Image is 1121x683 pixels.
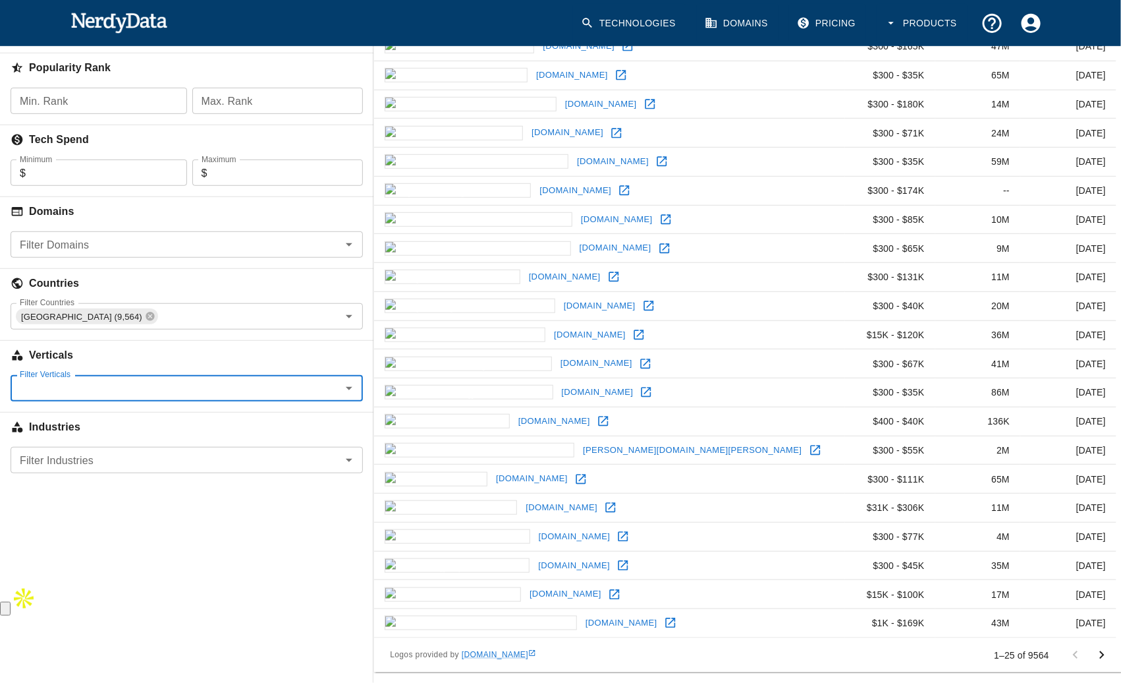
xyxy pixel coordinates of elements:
[604,267,624,287] a: Open braybrook.co.uk in new window
[340,451,358,469] button: Open
[845,263,935,292] td: $300 - $131K
[935,61,1021,90] td: 65M
[533,65,611,86] a: [DOMAIN_NAME]
[655,239,674,258] a: Open brassicarestaurant.co.uk in new window
[935,320,1021,349] td: 36M
[526,584,605,605] a: [DOMAIN_NAME]
[877,4,968,43] button: Products
[16,309,148,324] span: [GEOGRAPHIC_DATA] (9,564)
[385,154,568,169] img: brandzeronaturals.co.uk icon
[192,160,364,186] div: $
[845,522,935,551] td: $300 - $77K
[935,378,1021,407] td: 86M
[1020,263,1116,292] td: [DATE]
[202,154,236,165] label: Maximum
[535,556,613,576] a: [DOMAIN_NAME]
[845,320,935,349] td: $15K - $120K
[935,234,1021,263] td: 9M
[935,205,1021,234] td: 10M
[605,585,624,605] a: Open bricktanks.co.uk in new window
[385,414,510,429] img: brennan.co.uk icon
[656,210,676,229] a: Open brassicamercantile.co.uk in new window
[385,558,530,573] img: brewkegtap.co.uk icon
[697,4,779,43] a: Domains
[576,238,655,258] a: [DOMAIN_NAME]
[845,61,935,90] td: $300 - $35K
[385,126,523,140] img: brandwear.co.nz icon
[1020,234,1116,263] td: [DATE]
[935,580,1021,609] td: 17M
[639,296,659,316] a: Open brayvalleywines.co.uk in new window
[539,36,618,57] a: [DOMAIN_NAME]
[1020,119,1116,148] td: [DATE]
[845,291,935,320] td: $300 - $40K
[845,234,935,263] td: $300 - $65K
[1089,642,1115,668] button: Go to next page
[559,382,637,403] a: [DOMAIN_NAME]
[845,349,935,378] td: $300 - $67K
[578,210,656,230] a: [DOMAIN_NAME]
[385,299,555,313] img: brayvalleywines.co.uk icon
[70,9,167,36] img: NerdyData.com
[536,181,615,201] a: [DOMAIN_NAME]
[1020,176,1116,205] td: [DATE]
[935,609,1021,638] td: 43M
[340,379,358,398] button: Open
[973,4,1012,43] button: Support and Documentation
[16,309,158,324] div: [GEOGRAPHIC_DATA] (9,564)
[845,551,935,580] td: $300 - $45K
[1020,349,1116,378] td: [DATE]
[385,472,487,487] img: breo.co.uk icon
[845,494,935,523] td: $31K - $306K
[1020,436,1116,465] td: [DATE]
[562,94,640,115] a: [DOMAIN_NAME]
[652,152,672,171] a: Open brandzeronaturals.co.uk in new window
[994,649,1049,662] p: 1–25 of 9564
[20,369,70,380] label: Filter Verticals
[385,212,572,227] img: brassicamercantile.co.uk icon
[935,522,1021,551] td: 4M
[385,270,520,284] img: braybrook.co.uk icon
[845,436,935,465] td: $300 - $55K
[613,527,633,547] a: Open brew2bottle.co.uk in new window
[526,267,604,287] a: [DOMAIN_NAME]
[611,65,631,85] a: Open brandstand.co.uk in new window
[462,650,536,659] a: [DOMAIN_NAME]
[385,385,553,400] img: breedonandgell.co.uk icon
[385,183,531,198] img: mymentality.co.uk icon
[1020,407,1116,436] td: [DATE]
[845,176,935,205] td: $300 - $174K
[1020,551,1116,580] td: [DATE]
[935,349,1021,378] td: 41M
[571,469,591,489] a: Open breo.co.uk in new window
[845,205,935,234] td: $300 - $85K
[935,176,1021,205] td: --
[551,325,629,345] a: [DOMAIN_NAME]
[607,123,626,143] a: Open brandwear.co.nz in new window
[390,649,536,662] span: Logos provided by
[629,325,649,345] a: Open breastdressed.co.uk in new window
[493,469,571,489] a: [DOMAIN_NAME]
[636,382,656,402] a: Open breedonandgell.co.uk in new window
[935,90,1021,119] td: 14M
[11,160,187,186] div: $
[935,119,1021,148] td: 24M
[845,465,935,494] td: $300 - $111K
[935,263,1021,292] td: 11M
[845,609,935,638] td: $1K - $169K
[1020,522,1116,551] td: [DATE]
[385,68,528,82] img: brandstand.co.uk icon
[935,407,1021,436] td: 136K
[340,235,358,254] button: Open
[1020,90,1116,119] td: [DATE]
[935,494,1021,523] td: 11M
[1012,4,1051,43] button: Account Settings
[935,465,1021,494] td: 65M
[385,328,545,342] img: breastdressed.co.uk icon
[385,241,570,256] img: brassicarestaurant.co.uk icon
[1020,580,1116,609] td: [DATE]
[385,500,517,515] img: bretonshirt.com icon
[935,291,1021,320] td: 20M
[1020,378,1116,407] td: [DATE]
[640,94,660,114] a: Open brandtsjewellery.co.uk in new window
